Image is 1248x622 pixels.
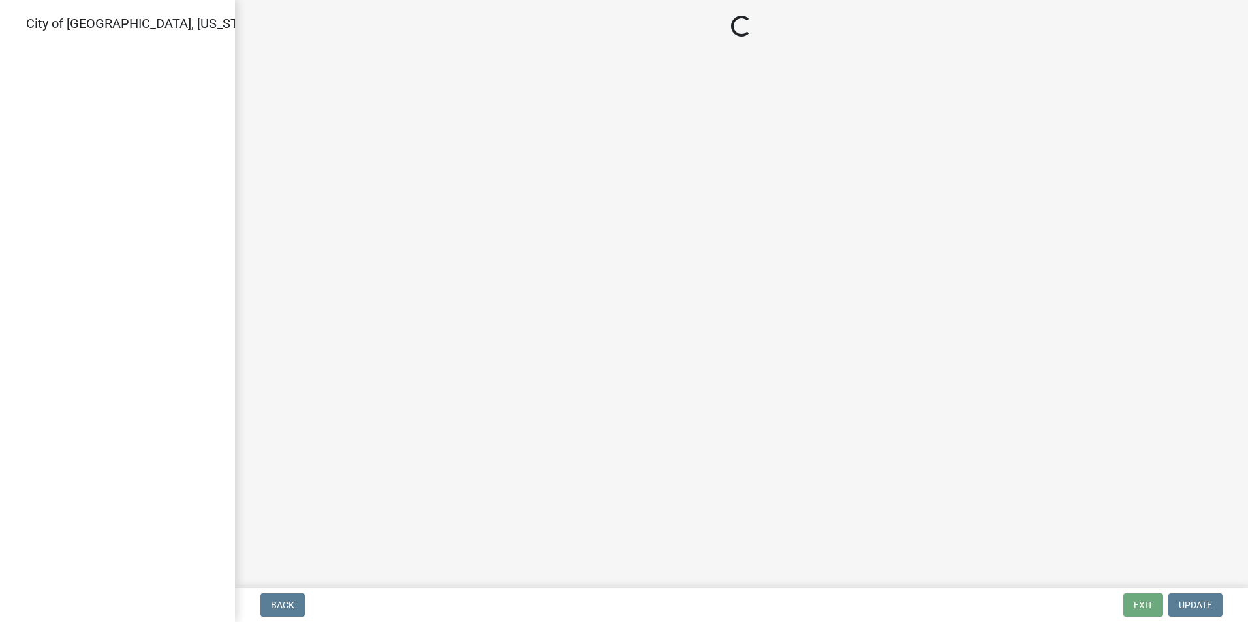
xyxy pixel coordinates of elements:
[271,600,294,610] span: Back
[26,16,264,31] span: City of [GEOGRAPHIC_DATA], [US_STATE]
[1168,593,1223,617] button: Update
[260,593,305,617] button: Back
[1123,593,1163,617] button: Exit
[1179,600,1212,610] span: Update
